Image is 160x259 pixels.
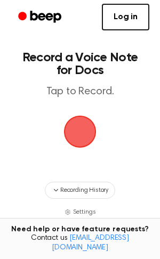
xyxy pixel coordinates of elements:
[102,4,149,30] a: Log in
[73,207,96,217] span: Settings
[6,234,154,253] span: Contact us
[19,85,141,99] p: Tap to Record.
[52,234,129,252] a: [EMAIL_ADDRESS][DOMAIN_NAME]
[64,116,96,148] img: Beep Logo
[60,185,108,195] span: Recording History
[11,7,71,28] a: Beep
[19,51,141,77] h1: Record a Voice Note for Docs
[45,182,115,199] button: Recording History
[65,207,96,217] button: Settings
